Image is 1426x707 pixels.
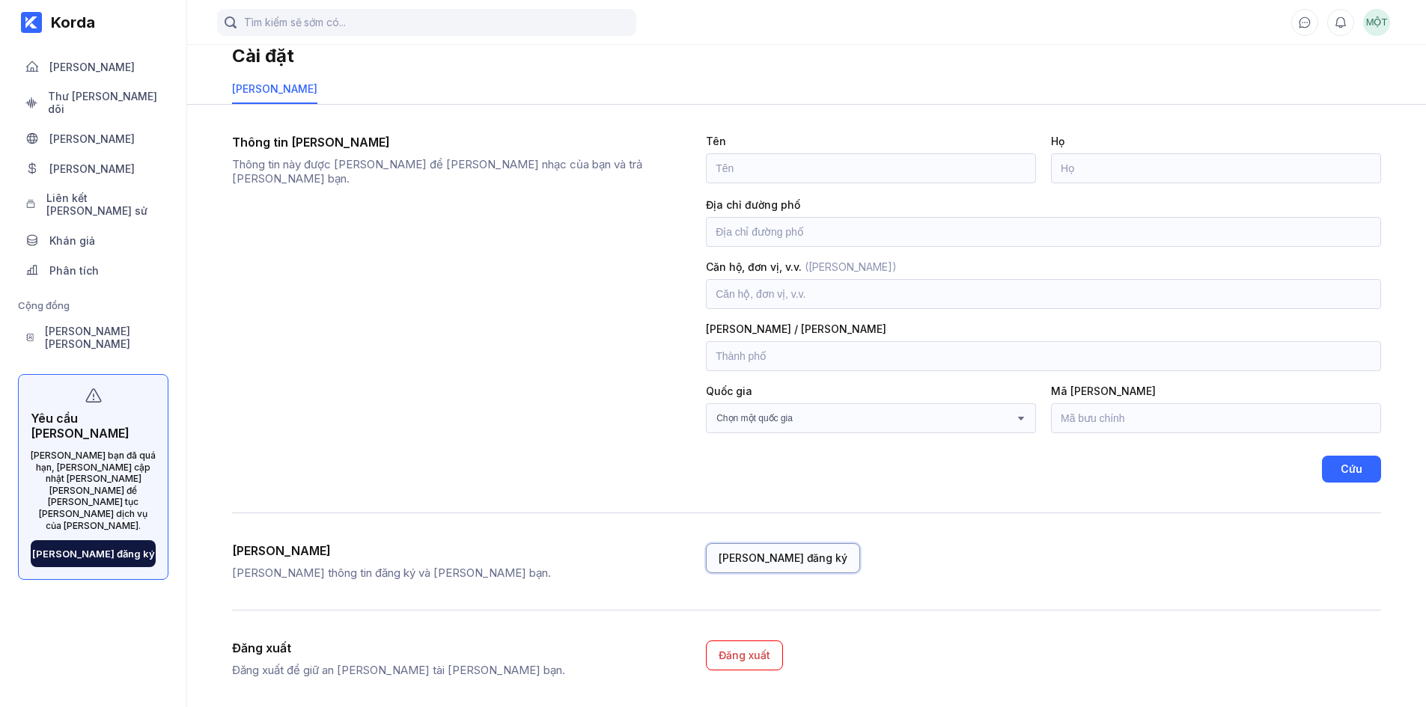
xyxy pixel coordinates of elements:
[706,385,752,397] font: Quốc gia
[706,260,802,273] font: Căn hộ, đơn vị, v.v.
[51,13,95,31] font: Korda
[49,264,99,277] font: Phân tích
[232,543,331,558] font: [PERSON_NAME]
[1363,9,1390,36] div: Ami
[1322,456,1381,483] button: Cứu
[706,322,886,335] font: [PERSON_NAME] / [PERSON_NAME]
[1366,16,1388,28] font: MỘT
[18,256,168,286] a: Phân tích
[49,162,135,175] font: [PERSON_NAME]
[706,135,726,147] font: Tên
[45,325,130,350] font: [PERSON_NAME] [PERSON_NAME]
[719,551,847,564] font: [PERSON_NAME] đăng ký
[18,184,168,226] a: Liên kết [PERSON_NAME] sử
[232,640,291,655] font: Đăng xuất
[1051,403,1381,433] input: Mã bưu chính
[232,566,551,580] font: [PERSON_NAME] thông tin đăng ký và [PERSON_NAME] bạn.
[232,82,317,95] font: [PERSON_NAME]
[48,90,157,115] font: Thư [PERSON_NAME] dõi
[18,299,70,311] font: Cộng đồng
[217,9,636,36] input: Tìm kiếm sẽ sớm có...
[49,132,135,145] font: [PERSON_NAME]
[232,45,294,67] font: Cài đặt
[31,540,156,567] button: [PERSON_NAME] đăng ký
[18,124,168,154] a: [PERSON_NAME]
[706,640,783,670] button: Đăng xuất
[18,52,168,82] a: [PERSON_NAME]
[706,198,800,211] font: Địa chỉ đường phố
[232,663,565,677] font: Đăng xuất để giữ an [PERSON_NAME] tài [PERSON_NAME] bạn.
[1051,135,1064,147] font: Họ
[18,154,168,184] a: [PERSON_NAME]
[706,279,1381,309] input: Căn hộ, đơn vị, v.v.
[18,226,168,256] a: Khán giả
[1051,385,1156,397] font: Mã [PERSON_NAME]
[232,135,390,150] font: Thông tin [PERSON_NAME]
[706,543,860,573] button: [PERSON_NAME] đăng ký
[805,260,897,273] font: ([PERSON_NAME])
[31,450,156,531] font: [PERSON_NAME] bạn đã quá hạn, [PERSON_NAME] cập nhật [PERSON_NAME] [PERSON_NAME] để [PERSON_NAME]...
[706,341,1381,371] input: Thành phố
[232,157,642,186] font: Thông tin này được [PERSON_NAME] để [PERSON_NAME] nhạc của bạn và trả [PERSON_NAME] bạn.
[1051,153,1381,183] input: Họ
[46,192,147,217] font: Liên kết [PERSON_NAME] sử
[49,234,95,247] font: Khán giả
[1363,9,1390,36] button: MỘT
[32,548,155,560] font: [PERSON_NAME] đăng ký
[18,82,168,124] a: Thư [PERSON_NAME] dõi
[31,411,130,441] font: Yêu cầu [PERSON_NAME]
[706,217,1381,247] input: Địa chỉ đường phố
[232,75,317,104] a: [PERSON_NAME]
[18,317,168,359] a: [PERSON_NAME] [PERSON_NAME]
[49,61,135,73] font: [PERSON_NAME]
[706,153,1036,183] input: Tên
[1341,462,1362,475] font: Cứu
[719,649,770,661] font: Đăng xuất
